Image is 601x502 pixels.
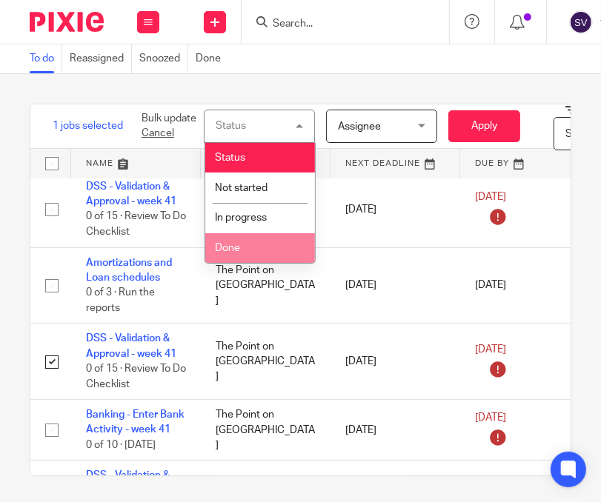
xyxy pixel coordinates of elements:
[196,44,228,73] a: Done
[86,287,155,313] span: 0 of 3 · Run the reports
[30,44,62,73] a: To do
[331,247,460,324] td: [DATE]
[475,193,506,203] span: [DATE]
[215,153,245,163] span: Status
[142,111,196,141] p: Bulk update
[139,44,188,73] a: Snoozed
[331,171,460,247] td: [DATE]
[215,212,267,223] span: In progress
[201,247,331,324] td: The Point on [GEOGRAPHIC_DATA]
[475,280,506,290] span: [DATE]
[215,183,268,193] span: Not started
[201,171,331,247] td: Coastal Roots Hospitality
[475,413,506,424] span: [DATE]
[215,243,240,253] span: Done
[201,400,331,461] td: The Point on [GEOGRAPHIC_DATA]
[338,121,381,132] span: Assignee
[142,128,174,138] a: Cancel
[70,44,132,73] a: Reassigned
[448,110,520,142] button: Apply
[331,324,460,400] td: [DATE]
[475,344,506,355] span: [DATE]
[86,364,186,389] span: 0 of 15 · Review To Do Checklist
[86,258,172,283] a: Amortizations and Loan schedules
[86,470,176,495] a: DSS - Validation & Approval - week 42
[569,10,593,34] img: svg%3E
[86,333,176,358] a: DSS - Validation & Approval - week 41
[86,440,156,450] span: 0 of 10 · [DATE]
[216,121,246,131] div: Status
[331,400,460,461] td: [DATE]
[30,12,104,32] img: Pixie
[271,18,405,31] input: Search
[53,118,123,133] span: 1 jobs selected
[86,181,176,207] a: DSS - Validation & Approval - week 41
[201,324,331,400] td: The Point on [GEOGRAPHIC_DATA]
[86,212,186,238] span: 0 of 15 · Review To Do Checklist
[86,409,185,435] a: Banking - Enter Bank Activity - week 41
